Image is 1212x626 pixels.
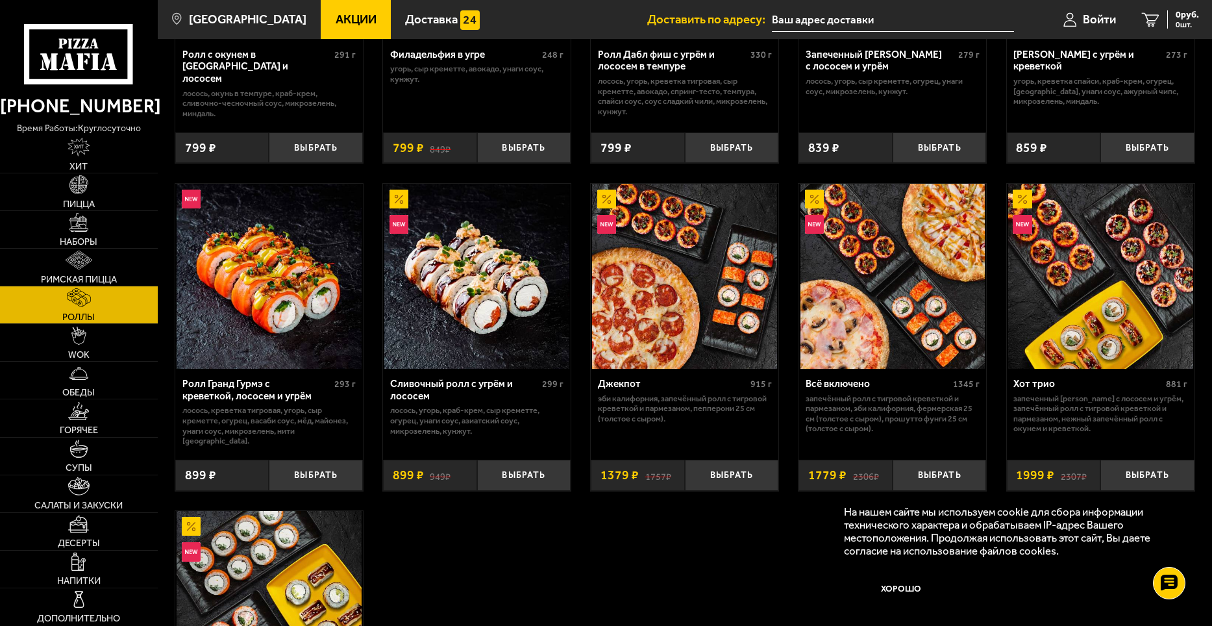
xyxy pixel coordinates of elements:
[1061,469,1087,481] s: 2307 ₽
[390,405,564,436] p: лосось, угорь, краб-крем, Сыр креметте, огурец, унаги соус, азиатский соус, микрозелень, кунжут.
[1176,21,1199,29] span: 0 шт.
[598,394,772,424] p: Эби Калифорния, Запечённый ролл с тигровой креветкой и пармезаном, Пепперони 25 см (толстое с сыр...
[390,64,564,84] p: угорь, Сыр креметте, авокадо, унаги соус, кунжут.
[182,49,332,85] div: Ролл с окунем в [GEOGRAPHIC_DATA] и лососем
[182,378,332,402] div: Ролл Гранд Гурмэ с креветкой, лососем и угрём
[853,469,879,481] s: 2306 ₽
[805,190,824,208] img: Акционный
[805,215,824,234] img: Новинка
[269,460,363,491] button: Выбрать
[1013,215,1032,234] img: Новинка
[390,378,539,402] div: Сливочный ролл с угрём и лососем
[1013,49,1163,73] div: [PERSON_NAME] с угрём и креветкой
[189,14,306,26] span: [GEOGRAPHIC_DATA]
[844,505,1174,558] p: На нашем сайте мы используем cookie для сбора информации технического характера и обрабатываем IP...
[477,460,571,491] button: Выбрать
[63,199,95,208] span: Пицца
[60,237,97,246] span: Наборы
[844,570,958,607] button: Хорошо
[542,379,563,390] span: 299 г
[598,378,747,390] div: Джекпот
[182,88,356,119] p: лосось, окунь в темпуре, краб-крем, сливочно-чесночный соус, микрозелень, миндаль.
[334,379,356,390] span: 293 г
[1016,142,1047,154] span: 859 ₽
[798,184,986,369] a: АкционныйНовинкаВсё включено
[58,538,100,547] span: Десерты
[175,184,363,369] a: НовинкаРолл Гранд Гурмэ с креветкой, лососем и угрём
[1176,10,1199,19] span: 0 руб.
[893,132,987,164] button: Выбрать
[182,405,356,445] p: лосось, креветка тигровая, угорь, Сыр креметте, огурец, васаби соус, мёд, майонез, унаги соус, ми...
[185,469,216,481] span: 899 ₽
[460,10,479,29] img: 15daf4d41897b9f0e9f617042186c801.svg
[958,49,980,60] span: 279 г
[645,469,671,481] s: 1757 ₽
[1100,132,1194,164] button: Выбрать
[1013,378,1163,390] div: Хот трио
[806,394,980,434] p: Запечённый ролл с тигровой креветкой и пармезаном, Эби Калифорния, Фермерская 25 см (толстое с сы...
[1013,76,1187,106] p: угорь, креветка спайси, краб-крем, огурец, [GEOGRAPHIC_DATA], унаги соус, ажурный чипс, микрозеле...
[806,76,980,96] p: лосось, угорь, Сыр креметте, огурец, унаги соус, микрозелень, кунжут.
[405,14,458,26] span: Доставка
[269,132,363,164] button: Выбрать
[477,132,571,164] button: Выбрать
[806,378,950,390] div: Всё включено
[383,184,571,369] a: АкционныйНовинкаСливочный ролл с угрём и лососем
[893,460,987,491] button: Выбрать
[1166,379,1187,390] span: 881 г
[182,542,201,561] img: Новинка
[34,501,123,510] span: Салаты и закуски
[68,350,90,359] span: WOK
[598,49,747,73] div: Ролл Дабл фиш с угрём и лососем в темпуре
[60,425,98,434] span: Горячее
[1083,14,1116,26] span: Войти
[62,312,95,321] span: Роллы
[953,379,980,390] span: 1345 г
[177,184,362,369] img: Ролл Гранд Гурмэ с креветкой, лососем и угрём
[808,142,839,154] span: 839 ₽
[600,142,632,154] span: 799 ₽
[685,460,779,491] button: Выбрать
[390,215,408,234] img: Новинка
[647,14,772,26] span: Доставить по адресу:
[806,49,955,73] div: Запеченный [PERSON_NAME] с лососем и угрём
[750,49,772,60] span: 330 г
[597,190,616,208] img: Акционный
[393,142,424,154] span: 799 ₽
[598,76,772,116] p: лосось, угорь, креветка тигровая, Сыр креметте, авокадо, спринг-тесто, темпура, спайси соус, соус...
[62,388,95,397] span: Обеды
[600,469,639,481] span: 1379 ₽
[542,49,563,60] span: 248 г
[336,14,377,26] span: Акции
[57,576,101,585] span: Напитки
[182,190,201,208] img: Новинка
[1007,184,1194,369] a: АкционныйНовинкаХот трио
[185,142,216,154] span: 799 ₽
[1008,184,1193,369] img: Хот трио
[182,517,201,536] img: Акционный
[750,379,772,390] span: 915 г
[685,132,779,164] button: Выбрать
[591,184,778,369] a: АкционныйНовинкаДжекпот
[1013,394,1187,434] p: Запеченный [PERSON_NAME] с лососем и угрём, Запечённый ролл с тигровой креветкой и пармезаном, Не...
[393,469,424,481] span: 899 ₽
[390,190,408,208] img: Акционный
[390,49,539,61] div: Филадельфия в угре
[808,469,847,481] span: 1779 ₽
[800,184,985,369] img: Всё включено
[384,184,569,369] img: Сливочный ролл с угрём и лососем
[1166,49,1187,60] span: 273 г
[772,8,1014,32] input: Ваш адрес доставки
[66,463,92,472] span: Супы
[430,142,451,154] s: 849 ₽
[37,614,120,623] span: Дополнительно
[41,275,117,284] span: Римская пицца
[69,162,88,171] span: Хит
[597,215,616,234] img: Новинка
[592,184,777,369] img: Джекпот
[1013,190,1032,208] img: Акционный
[1016,469,1054,481] span: 1999 ₽
[334,49,356,60] span: 291 г
[430,469,451,481] s: 949 ₽
[1100,460,1194,491] button: Выбрать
